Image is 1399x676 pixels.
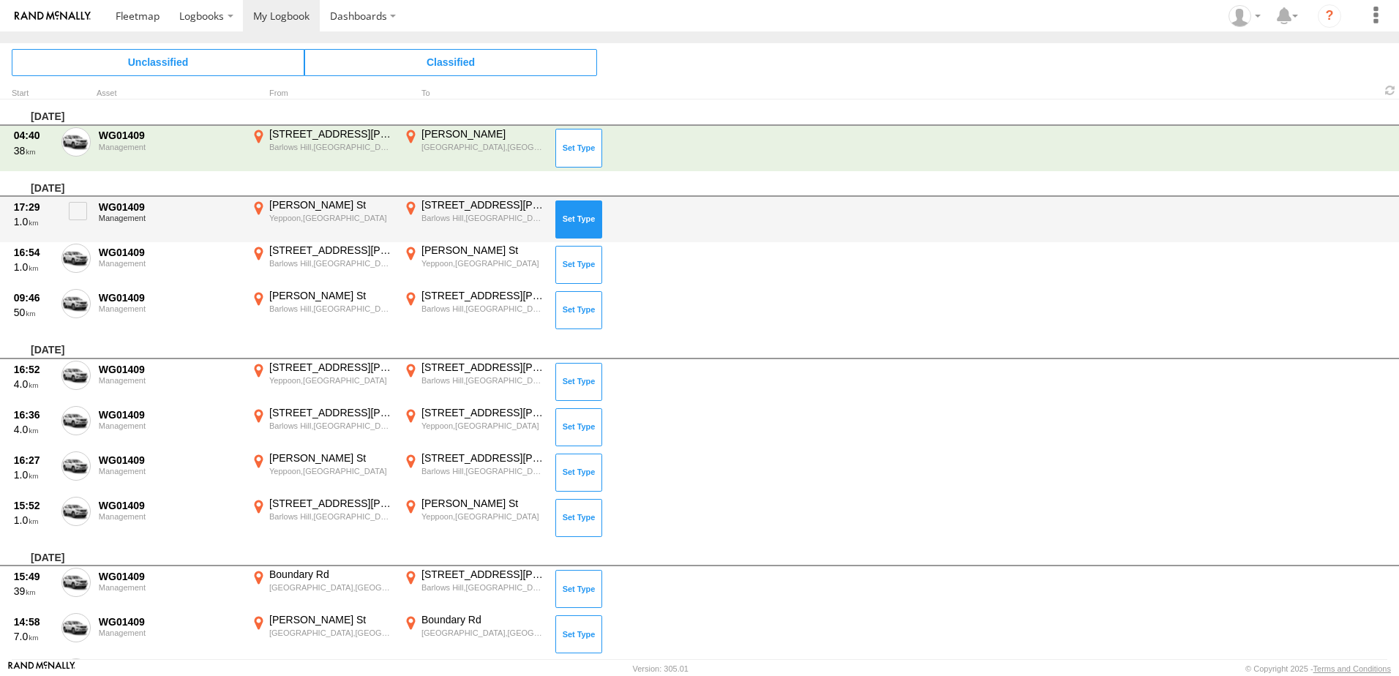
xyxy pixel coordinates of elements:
button: Click to Set [555,615,602,653]
div: © Copyright 2025 - [1245,664,1391,673]
div: Management [99,376,241,385]
div: [PERSON_NAME] St [269,451,393,465]
div: [STREET_ADDRESS][PERSON_NAME] [269,127,393,140]
div: Boundary Rd [269,568,393,581]
div: WG01409 [99,570,241,583]
div: To [401,90,547,97]
div: Management [99,421,241,430]
label: Click to View Event Location [401,289,547,331]
div: [GEOGRAPHIC_DATA],[GEOGRAPHIC_DATA] [421,142,545,152]
label: Click to View Event Location [249,244,395,286]
label: Click to View Event Location [249,361,395,403]
div: [STREET_ADDRESS][PERSON_NAME] [421,406,545,419]
div: Craig Lipsey [1223,5,1266,27]
button: Click to Set [555,129,602,167]
div: 16:36 [14,408,53,421]
div: Yeppoon,[GEOGRAPHIC_DATA] [421,421,545,431]
div: [GEOGRAPHIC_DATA],[GEOGRAPHIC_DATA] [269,628,393,638]
label: Click to View Event Location [401,361,547,403]
div: Yeppoon,[GEOGRAPHIC_DATA] [269,213,393,223]
div: Boundary Rd [421,613,545,626]
div: Barlows Hill,[GEOGRAPHIC_DATA] [421,213,545,223]
label: Click to View Event Location [401,127,547,170]
div: [PERSON_NAME] St [269,613,393,626]
div: 4.0 [14,378,53,391]
div: [GEOGRAPHIC_DATA],[GEOGRAPHIC_DATA] [421,628,545,638]
div: 09:46 [14,291,53,304]
img: rand-logo.svg [15,11,91,21]
div: [STREET_ADDRESS][PERSON_NAME] [421,289,545,302]
label: Click to View Event Location [401,198,547,241]
div: Management [99,214,241,222]
div: Barlows Hill,[GEOGRAPHIC_DATA] [269,142,393,152]
div: [PERSON_NAME] [421,127,545,140]
div: 16:52 [14,363,53,376]
div: [PERSON_NAME] St [421,497,545,510]
div: Barlows Hill,[GEOGRAPHIC_DATA] [421,582,545,593]
div: 1.0 [14,260,53,274]
button: Click to Set [555,246,602,284]
div: Management [99,259,241,268]
div: Yeppoon,[GEOGRAPHIC_DATA] [269,466,393,476]
div: 1.0 [14,468,53,481]
label: Click to View Event Location [249,613,395,656]
div: 14:58 [14,615,53,628]
div: Barlows Hill,[GEOGRAPHIC_DATA] [421,304,545,314]
div: [STREET_ADDRESS][PERSON_NAME] [421,568,545,581]
div: Barlows Hill,[GEOGRAPHIC_DATA] [421,375,545,386]
button: Click to Set [555,408,602,446]
label: Click to View Event Location [249,451,395,494]
div: Management [99,628,241,637]
div: 1.0 [14,514,53,527]
label: Click to View Event Location [249,568,395,610]
div: Yeppoon,[GEOGRAPHIC_DATA] [269,375,393,386]
div: From [249,90,395,97]
div: WG01409 [99,129,241,142]
div: 15:52 [14,499,53,512]
div: [STREET_ADDRESS][PERSON_NAME] [269,244,393,257]
div: 17:29 [14,200,53,214]
div: 15:49 [14,570,53,583]
div: Version: 305.01 [633,664,689,673]
a: Visit our Website [8,661,75,676]
div: WG01409 [99,246,241,259]
button: Click to Set [555,291,602,329]
a: Terms and Conditions [1313,664,1391,673]
div: 50 [14,306,53,319]
label: Click to View Event Location [401,244,547,286]
label: Click to View Event Location [401,568,547,610]
div: Barlows Hill,[GEOGRAPHIC_DATA] [269,304,393,314]
button: Click to Set [555,570,602,608]
div: Barlows Hill,[GEOGRAPHIC_DATA] [269,511,393,522]
div: WG01409 [99,454,241,467]
div: [PERSON_NAME] St [421,244,545,257]
label: Click to View Event Location [249,497,395,539]
label: Click to View Event Location [249,127,395,170]
div: Management [99,304,241,313]
div: Barlows Hill,[GEOGRAPHIC_DATA] [421,466,545,476]
div: 39 [14,585,53,598]
div: 4.0 [14,423,53,436]
label: Click to View Event Location [249,406,395,448]
div: Barlows Hill,[GEOGRAPHIC_DATA] [269,258,393,268]
div: Yeppoon,[GEOGRAPHIC_DATA] [421,511,545,522]
div: [STREET_ADDRESS][PERSON_NAME] [421,361,545,374]
div: [STREET_ADDRESS][PERSON_NAME] [421,198,545,211]
div: 1.0 [14,215,53,228]
button: Click to Set [555,454,602,492]
div: Yeppoon,[GEOGRAPHIC_DATA] [421,258,545,268]
div: 38 [14,144,53,157]
span: Click to view Unclassified Trips [12,49,304,75]
div: WG01409 [99,291,241,304]
button: Click to Set [555,200,602,239]
div: [STREET_ADDRESS][PERSON_NAME] [269,406,393,419]
i: ? [1318,4,1341,28]
div: WG01409 [99,499,241,512]
div: 04:40 [14,129,53,142]
div: WG01409 [99,200,241,214]
div: [PERSON_NAME] St [269,289,393,302]
div: [PERSON_NAME] St [269,198,393,211]
div: 16:27 [14,454,53,467]
div: Management [99,143,241,151]
div: WG01409 [99,615,241,628]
